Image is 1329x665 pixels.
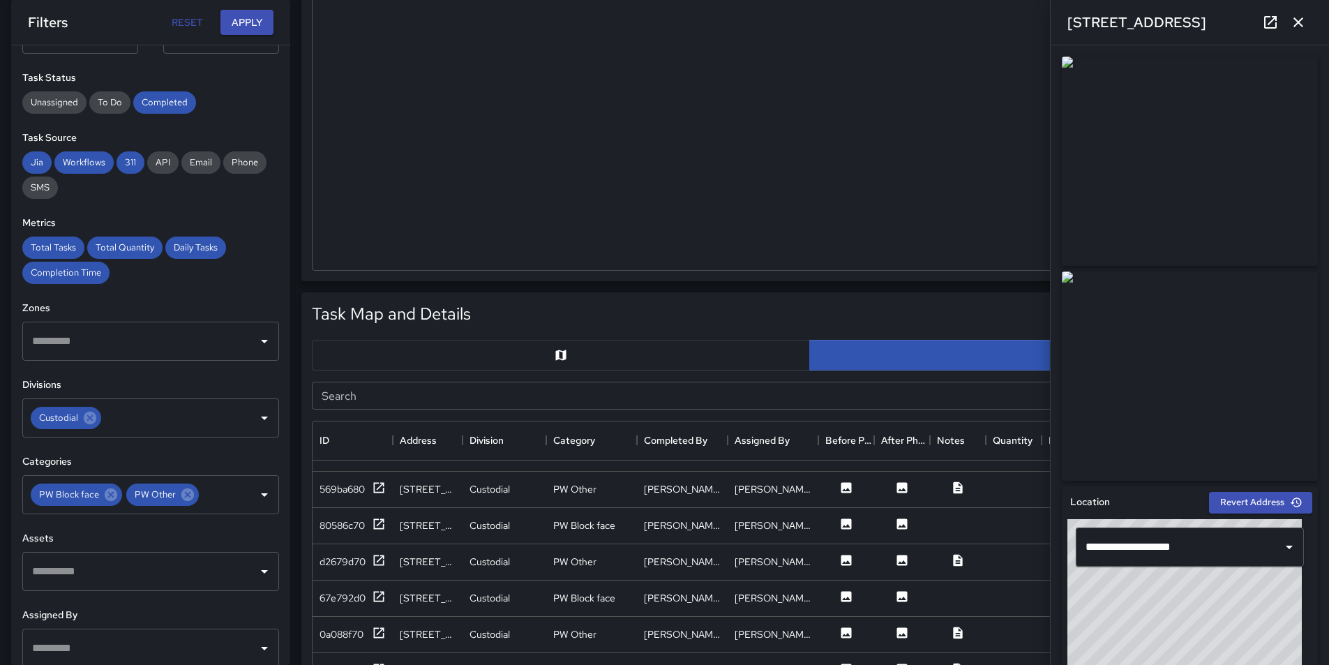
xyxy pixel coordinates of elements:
span: PW Other [126,486,184,502]
div: Custodial [470,591,510,605]
div: PW Other [126,484,199,506]
span: To Do [89,96,130,108]
div: Division [463,421,546,460]
div: Email [181,151,220,174]
div: Before Photo [818,421,874,460]
div: ID [313,421,393,460]
div: 1778 Ala Moana Boulevard [400,555,456,569]
span: Phone [223,156,266,168]
div: Total Tasks [22,237,84,259]
div: Assigned By [735,421,790,460]
h6: Task Source [22,130,279,146]
span: Completion Time [22,267,110,278]
div: API [147,151,179,174]
div: SMS [22,177,58,199]
div: Custodial [470,482,510,496]
div: Category [553,421,595,460]
div: Division [470,421,504,460]
span: Workflows [54,156,114,168]
h6: Filters [28,11,68,33]
h6: Zones [22,301,279,316]
div: PW Block face [31,484,122,506]
div: PW Other [553,555,596,569]
button: Open [255,485,274,505]
div: Robert Richardson [735,627,811,641]
h6: Metrics [22,216,279,231]
button: Open [255,638,274,658]
h5: Task Map and Details [312,303,471,325]
button: 67e792d0 [320,590,386,607]
div: Custodial [470,555,510,569]
button: Apply [220,10,273,36]
div: d2679d70 [320,555,366,569]
div: Custodial [470,518,510,532]
button: 569ba680 [320,481,386,498]
span: PW Block face [31,486,107,502]
div: Quantity [986,421,1042,460]
div: Completed [133,91,196,114]
div: PW Block face [553,518,615,532]
div: 352 Lewers Street [400,482,456,496]
span: Completed [133,96,196,108]
div: 0a088f70 [320,627,363,641]
div: Notes [937,421,965,460]
h6: Assigned By [22,608,279,623]
div: 311 [117,151,144,174]
div: Category [546,421,637,460]
div: Robert Richardson [644,627,721,641]
button: Map [312,340,810,371]
div: Total Quantity [87,237,163,259]
span: Email [181,156,220,168]
button: Open [255,408,274,428]
div: Xuan Daniel Pham [644,591,721,605]
span: Total Tasks [22,241,84,253]
div: Assigned By [728,421,818,460]
div: 2244 Kalākaua Avenue [400,518,456,532]
div: Workflows [54,151,114,174]
div: Address [393,421,463,460]
div: Robert Richardson [644,555,721,569]
div: PW Other [553,482,596,496]
div: 80586c70 [320,518,365,532]
div: Before Photo [825,421,874,460]
span: Unassigned [22,96,87,108]
div: Robert Richardson [735,482,811,496]
button: Table [809,340,1307,371]
svg: Map [554,348,568,362]
span: API [147,156,179,168]
span: Jia [22,156,52,168]
div: 569ba680 [320,482,365,496]
button: Reset [165,10,209,36]
div: Completed By [637,421,728,460]
div: 67e792d0 [320,591,366,605]
button: d2679d70 [320,553,386,571]
div: Unassigned [22,91,87,114]
div: Jia [22,151,52,174]
button: Open [255,331,274,351]
h6: Assets [22,531,279,546]
button: 80586c70 [320,517,386,535]
div: Completed By [644,421,707,460]
span: Daily Tasks [165,241,226,253]
div: Xuan Daniel Pham [644,518,721,532]
div: Address [400,421,437,460]
div: 2244 Kalākaua Avenue [400,591,456,605]
div: Robert Richardson [735,555,811,569]
div: After Photo [874,421,930,460]
div: To Do [89,91,130,114]
button: Open [255,562,274,581]
span: SMS [22,181,58,193]
div: 1850 Ala Moana Boulevard [400,627,456,641]
span: Custodial [31,410,87,426]
div: Completion Time [22,262,110,284]
div: Phone [223,151,266,174]
div: Quantity [993,421,1033,460]
h6: Divisions [22,378,279,393]
div: Daily Tasks [165,237,226,259]
button: 0a088f70 [320,626,386,643]
div: PW Block face [553,591,615,605]
div: Xuan Daniel Pham [735,518,811,532]
div: Notes [930,421,986,460]
span: Total Quantity [87,241,163,253]
h6: Task Status [22,70,279,86]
